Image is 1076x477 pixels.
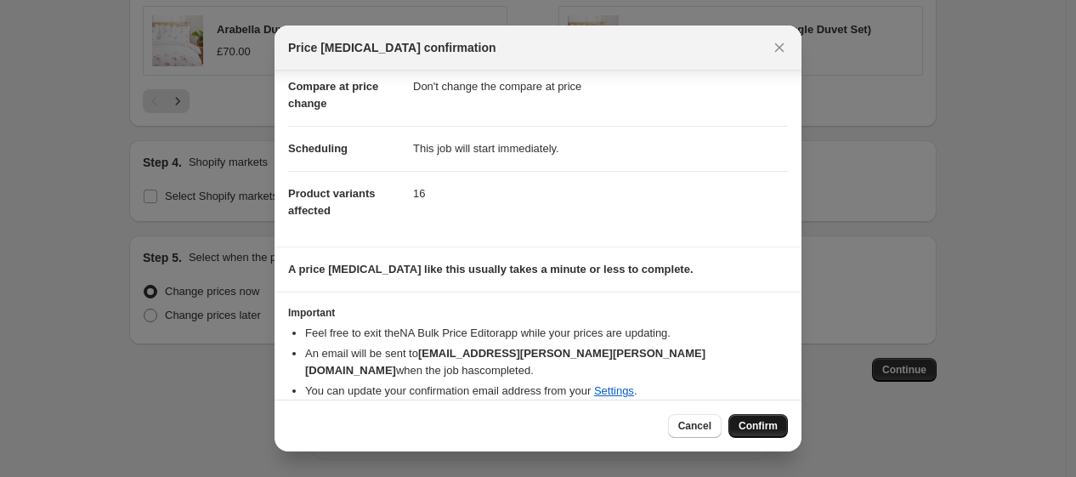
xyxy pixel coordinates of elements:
dd: This job will start immediately. [413,126,788,171]
span: Compare at price change [288,80,378,110]
button: Close [767,36,791,60]
b: A price [MEDICAL_DATA] like this usually takes a minute or less to complete. [288,263,694,275]
a: Settings [594,384,634,397]
span: Scheduling [288,142,348,155]
b: [EMAIL_ADDRESS][PERSON_NAME][PERSON_NAME][DOMAIN_NAME] [305,347,705,377]
li: You can update your confirmation email address from your . [305,383,788,400]
span: Cancel [678,419,711,433]
button: Confirm [728,414,788,438]
dd: Don't change the compare at price [413,64,788,109]
h3: Important [288,306,788,320]
li: Feel free to exit the NA Bulk Price Editor app while your prices are updating. [305,325,788,342]
li: An email will be sent to when the job has completed . [305,345,788,379]
dd: 16 [413,171,788,216]
button: Cancel [668,414,722,438]
span: Price [MEDICAL_DATA] confirmation [288,39,496,56]
span: Confirm [739,419,778,433]
span: Product variants affected [288,187,376,217]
